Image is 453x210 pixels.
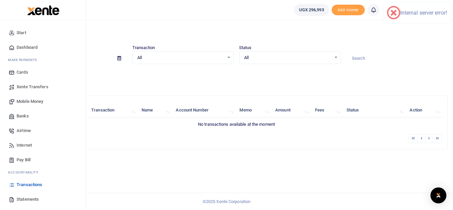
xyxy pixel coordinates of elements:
[25,29,448,36] h4: Transactions
[17,157,31,163] span: Pay Bill
[132,44,155,51] label: Transaction
[291,4,332,16] li: Wallet ballance
[11,57,37,62] span: ake Payments
[25,72,448,79] p: Download
[17,30,26,36] span: Start
[430,187,446,203] div: Open Intercom Messenger
[17,127,31,134] span: Airtime
[17,44,37,51] span: Dashboard
[239,44,252,51] label: Status
[5,167,81,177] li: Ac
[27,7,59,12] a: logo-small logo-large logo-large
[27,5,59,15] img: logo-large
[31,117,442,131] td: No transactions available at the moment
[5,177,81,192] a: Transactions
[5,192,81,207] a: Statements
[17,69,28,76] span: Cards
[17,84,48,90] span: Xente Transfers
[406,103,442,117] th: Action: activate to sort column ascending
[332,7,365,12] a: Add money
[299,7,324,13] span: UGX 296,993
[5,55,81,65] li: M
[244,54,331,61] span: All
[17,98,43,105] span: Mobile Money
[236,103,272,117] th: Memo: activate to sort column ascending
[172,103,236,117] th: Account Number: activate to sort column ascending
[31,133,200,144] div: Showing 0 to 0 of 0 entries
[400,10,447,16] div: Internal server error!
[138,103,172,117] th: Name: activate to sort column ascending
[272,103,311,117] th: Amount: activate to sort column ascending
[137,54,225,61] span: All
[343,103,406,117] th: Status: activate to sort column ascending
[5,26,81,40] a: Start
[346,53,448,64] input: Search
[311,103,343,117] th: Fees: activate to sort column ascending
[5,123,81,138] a: Airtime
[17,196,39,203] span: Statements
[5,80,81,94] a: Xente Transfers
[88,103,138,117] th: Transaction: activate to sort column ascending
[332,5,365,16] span: Add money
[17,181,42,188] span: Transactions
[13,170,38,175] span: countability
[17,142,32,149] span: Internet
[5,153,81,167] a: Pay Bill
[5,138,81,153] a: Internet
[294,4,329,16] a: UGX 296,993
[5,109,81,123] a: Banks
[5,40,81,55] a: Dashboard
[5,65,81,80] a: Cards
[5,94,81,109] a: Mobile Money
[17,113,29,119] span: Banks
[332,5,365,16] li: Toup your wallet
